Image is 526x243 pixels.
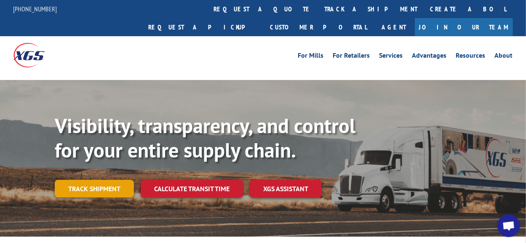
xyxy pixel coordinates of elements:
[250,180,322,198] a: XGS ASSISTANT
[379,52,403,61] a: Services
[264,18,374,36] a: Customer Portal
[333,52,370,61] a: For Retailers
[456,52,486,61] a: Resources
[298,52,324,61] a: For Mills
[374,18,415,36] a: Agent
[55,180,134,198] a: Track shipment
[13,5,57,13] a: [PHONE_NUMBER]
[497,214,520,237] div: Open chat
[415,18,513,36] a: Join Our Team
[142,18,264,36] a: Request a pickup
[412,52,447,61] a: Advantages
[495,52,513,61] a: About
[141,180,243,198] a: Calculate transit time
[55,112,355,163] b: Visibility, transparency, and control for your entire supply chain.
